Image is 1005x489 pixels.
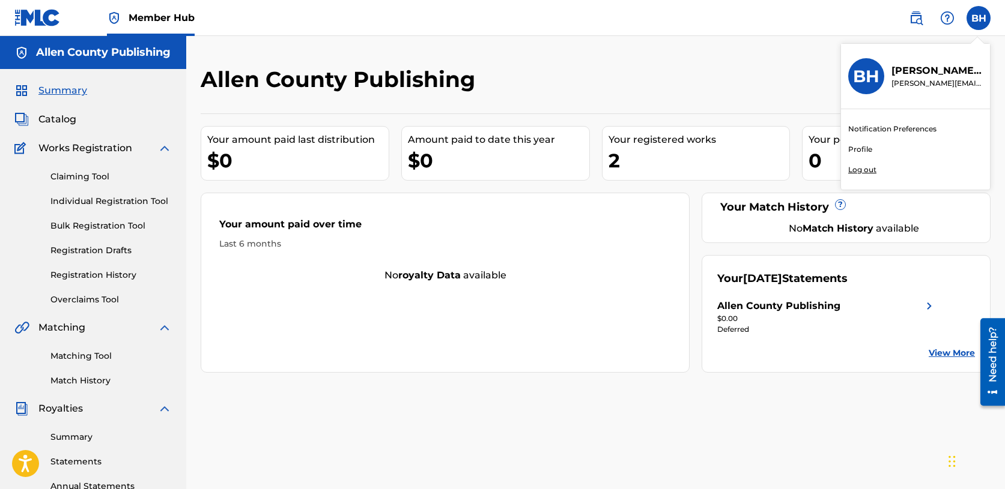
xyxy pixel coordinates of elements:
[971,314,1005,410] iframe: Resource Center
[891,64,983,78] p: Brian Haunhorst
[732,221,975,236] div: No available
[50,350,172,362] a: Matching Tool
[157,320,172,335] img: expand
[909,11,923,25] img: search
[219,217,671,238] div: Your amount paid over time
[50,220,172,232] a: Bulk Registration Tool
[743,272,782,285] span: [DATE]
[14,9,61,26] img: MLC Logo
[809,133,990,147] div: Your pending works
[940,11,955,25] img: help
[207,147,389,174] div: $0
[38,401,83,416] span: Royalties
[967,6,991,30] div: User Menu
[717,271,848,287] div: Your Statements
[609,147,790,174] div: 2
[14,46,29,60] img: Accounts
[157,401,172,416] img: expand
[14,112,29,127] img: Catalog
[38,141,132,155] span: Works Registration
[14,83,87,98] a: SummarySummary
[717,299,840,313] div: Allen County Publishing
[50,170,172,183] a: Claiming Tool
[50,455,172,468] a: Statements
[398,269,461,281] strong: royalty data
[38,83,87,98] span: Summary
[50,431,172,443] a: Summary
[14,320,29,335] img: Matching
[14,83,29,98] img: Summary
[201,268,689,283] div: No available
[717,299,936,335] a: Allen County Publishingright chevron icon$0.00Deferred
[971,11,986,26] span: BH
[848,124,937,134] a: Notification Preferences
[14,112,76,127] a: CatalogCatalog
[50,195,172,208] a: Individual Registration Tool
[38,112,76,127] span: Catalog
[50,244,172,257] a: Registration Drafts
[50,269,172,281] a: Registration History
[157,141,172,155] img: expand
[904,6,928,30] a: Public Search
[803,223,873,234] strong: Match History
[14,141,30,155] img: Works Registration
[717,313,936,324] div: $0.00
[50,374,172,387] a: Match History
[922,299,937,313] img: right chevron icon
[207,133,389,147] div: Your amount paid last distribution
[129,11,195,25] span: Member Hub
[929,347,975,359] a: View More
[809,147,990,174] div: 0
[945,431,1005,489] iframe: Chat Widget
[949,443,956,479] div: Drag
[14,401,29,416] img: Royalties
[50,293,172,306] a: Overclaims Tool
[36,46,171,59] h5: Allen County Publishing
[38,320,85,335] span: Matching
[408,133,589,147] div: Amount paid to date this year
[935,6,959,30] div: Help
[891,78,983,89] p: brian.haunhorst@gmail.com
[717,199,975,215] div: Your Match History
[853,66,879,87] h3: BH
[201,66,481,93] h2: Allen County Publishing
[408,147,589,174] div: $0
[107,11,121,25] img: Top Rightsholder
[609,133,790,147] div: Your registered works
[219,238,671,250] div: Last 6 months
[836,200,845,209] span: ?
[717,324,936,335] div: Deferred
[848,144,872,155] a: Profile
[848,164,876,175] p: Log out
